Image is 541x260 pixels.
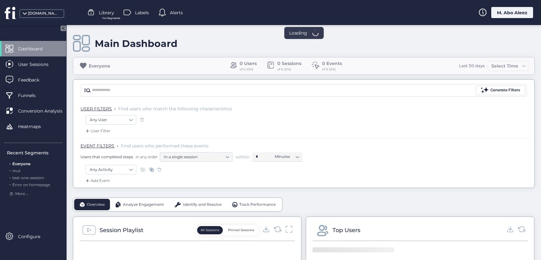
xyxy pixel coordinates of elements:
[18,233,50,240] span: Configure
[476,86,525,95] button: Generate Filters
[18,92,45,99] span: Funnels
[81,154,133,159] span: Users that completed steps
[12,175,44,180] span: test-one-session
[18,76,49,83] span: Feedback
[121,143,209,149] span: Find users who performed these events
[7,149,62,156] div: Recent Segments
[81,106,112,112] span: USER FILTERS
[164,152,229,162] nz-select-item: In a single session
[12,161,30,166] span: Everyone
[12,182,50,187] span: Error on homepage
[197,226,223,234] button: All Sessions
[332,226,360,235] div: Top Users
[84,178,110,184] div: Add Event
[90,165,132,174] nz-select-item: Any Activity
[117,142,118,148] span: .
[239,202,276,208] span: Track Performance
[491,7,533,18] div: M. Abo Aleez
[99,9,114,16] span: Library
[224,226,258,234] button: Pinned Sessions
[490,87,520,93] div: Generate Filters
[84,128,110,134] div: User Filter
[170,9,183,16] span: Alerts
[114,105,116,111] span: .
[123,202,164,208] span: Analyze Engagement
[15,191,29,197] span: More ...
[289,29,307,36] span: Loading
[18,61,58,68] span: User Sessions
[135,9,149,16] span: Labels
[95,38,177,49] div: Main Dashboard
[102,16,120,20] span: For Segments
[18,123,50,130] span: Heatmaps
[235,154,249,160] span: within
[28,10,60,16] div: [DOMAIN_NAME]
[118,106,232,112] span: Find users who match the following characteristics
[18,45,52,52] span: Dashboard
[12,168,21,173] span: mut
[87,202,105,208] span: Overview
[275,152,299,161] nz-select-item: Minutes
[18,107,72,114] span: Conversion Analysis
[100,226,143,235] div: Session Playlist
[183,202,222,208] span: Identify and Resolve
[81,143,114,149] span: EVENT FILTERS
[90,115,132,125] nz-select-item: Any User
[134,154,158,159] span: in any order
